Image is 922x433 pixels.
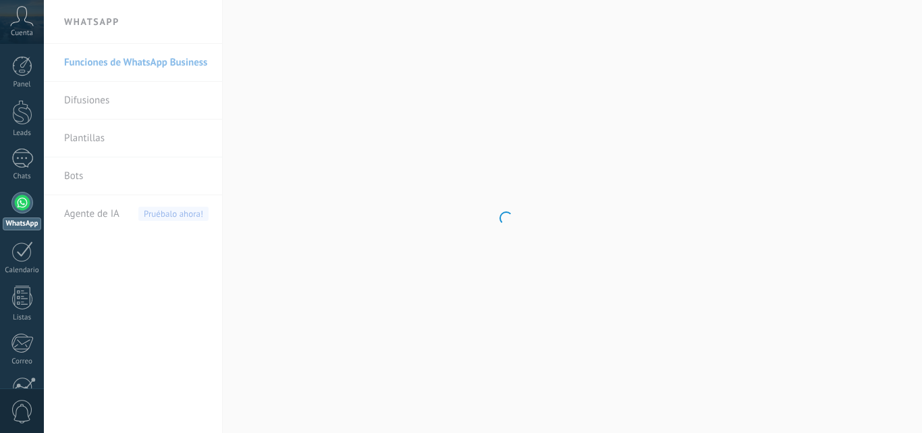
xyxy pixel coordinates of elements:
[3,357,42,366] div: Correo
[11,29,33,38] span: Cuenta
[3,218,41,230] div: WhatsApp
[3,129,42,138] div: Leads
[3,172,42,181] div: Chats
[3,266,42,275] div: Calendario
[3,313,42,322] div: Listas
[3,80,42,89] div: Panel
